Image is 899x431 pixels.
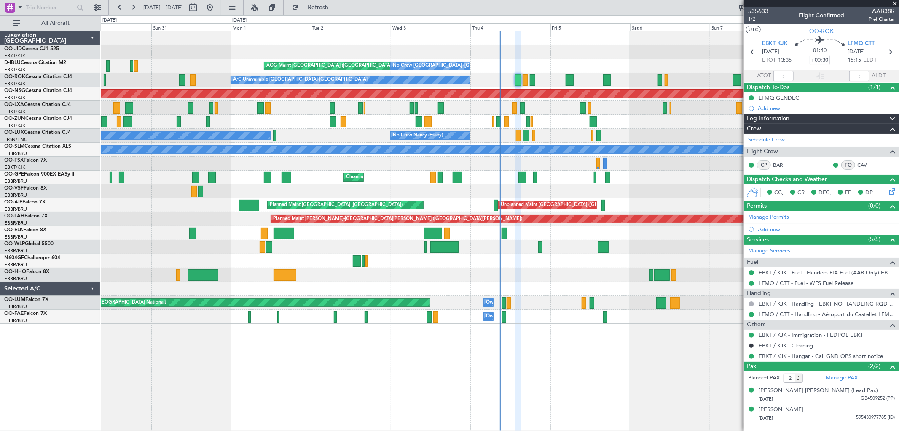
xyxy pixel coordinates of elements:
span: [DATE] [759,396,773,402]
span: OO-LUM [4,297,25,302]
a: EBKT / KJK - Fuel - Flanders FIA Fuel (AAB Only) EBKT / KJK [759,269,895,276]
span: DP [865,189,873,197]
div: Flight Confirmed [799,11,844,20]
a: EBKT/KJK [4,67,25,73]
span: GB4509252 (PP) [861,395,895,402]
span: (1/1) [869,83,881,92]
a: OO-LXACessna Citation CJ4 [4,102,71,107]
a: EBBR/BRU [4,304,27,310]
a: EBBR/BRU [4,317,27,324]
a: EBKT / KJK - Hangar - Call GND OPS short notice [759,352,883,360]
a: EBBR/BRU [4,178,27,184]
span: ELDT [863,56,877,65]
span: OO-WLP [4,241,25,247]
div: Sat 6 [630,23,710,31]
a: OO-FAEFalcon 7X [4,311,47,316]
div: Cleaning [GEOGRAPHIC_DATA] ([GEOGRAPHIC_DATA] National) [346,171,487,184]
div: Add new [758,105,895,112]
a: EBBR/BRU [4,234,27,240]
a: OO-LUXCessna Citation CJ4 [4,130,71,135]
span: Dispatch Checks and Weather [747,175,827,184]
span: OO-FAE [4,311,24,316]
span: 15:15 [848,56,861,65]
a: N604GFChallenger 604 [4,255,60,260]
span: 13:35 [778,56,792,65]
div: Owner Melsbroek Air Base [486,310,543,323]
a: EBBR/BRU [4,192,27,198]
a: EBBR/BRU [4,206,27,212]
div: Owner Melsbroek Air Base [486,296,543,309]
button: UTC [746,26,761,33]
span: [DATE] - [DATE] [143,4,183,11]
div: Sat 30 [71,23,151,31]
div: No Crew Nancy (Essey) [393,129,443,142]
div: LFMQ GENDEC [759,94,799,101]
a: EBBR/BRU [4,220,27,226]
a: OO-ELKFalcon 8X [4,228,46,233]
div: AOG Maint [GEOGRAPHIC_DATA] ([GEOGRAPHIC_DATA] National) [266,60,413,72]
a: OO-GPEFalcon 900EX EASy II [4,172,74,177]
a: OO-ZUNCessna Citation CJ4 [4,116,72,121]
a: OO-FSXFalcon 7X [4,158,47,163]
a: EBKT/KJK [4,108,25,115]
a: OO-WLPGlobal 5500 [4,241,54,247]
input: Trip Number [26,1,74,14]
div: Planned Maint [PERSON_NAME]-[GEOGRAPHIC_DATA][PERSON_NAME] ([GEOGRAPHIC_DATA][PERSON_NAME]) [273,213,522,225]
div: Planned Maint [GEOGRAPHIC_DATA] ([GEOGRAPHIC_DATA]) [270,199,403,211]
span: OO-LXA [4,102,24,107]
span: OO-SLM [4,144,24,149]
span: Permits [747,201,767,211]
span: OO-ZUN [4,116,25,121]
a: EBKT / KJK - Handling - EBKT NO HANDLING RQD FOR CJ [759,300,895,307]
a: EBBR/BRU [4,150,27,157]
span: Pref Charter [869,16,895,23]
label: Planned PAX [748,374,780,382]
div: Mon 1 [231,23,311,31]
span: EBKT KJK [762,40,788,48]
span: Handling [747,289,771,298]
div: [DATE] [232,17,247,24]
a: LFSN/ENC [4,136,27,143]
span: OO-JID [4,46,22,52]
span: Fuel [747,258,758,267]
a: OO-ROKCessna Citation CJ4 [4,74,72,79]
span: CR [797,189,805,197]
input: --:-- [773,71,794,81]
div: No Crew [GEOGRAPHIC_DATA] ([GEOGRAPHIC_DATA] National) [393,60,534,72]
span: Crew [747,124,761,134]
span: OO-ROK [4,74,25,79]
a: Manage Services [748,247,790,255]
a: EBBR/BRU [4,262,27,268]
div: A/C Unavailable [GEOGRAPHIC_DATA]-[GEOGRAPHIC_DATA] [233,73,368,86]
a: EBKT / KJK - Immigration - FEDPOL EBKT [759,331,863,339]
a: Manage Permits [748,213,789,222]
a: OO-HHOFalcon 8X [4,269,49,274]
span: OO-NSG [4,88,25,93]
span: Services [747,235,769,245]
button: Refresh [288,1,338,14]
span: Refresh [301,5,336,11]
span: ATOT [757,72,771,80]
div: Add new [758,226,895,233]
div: Wed 3 [391,23,470,31]
span: Others [747,320,765,330]
span: (5/5) [869,235,881,244]
span: [DATE] [759,415,773,421]
span: OO-HHO [4,269,26,274]
a: Schedule Crew [748,136,785,144]
a: OO-LUMFalcon 7X [4,297,48,302]
span: 595430977785 (ID) [856,414,895,421]
div: [DATE] [102,17,117,24]
span: OO-AIE [4,200,22,205]
a: OO-NSGCessna Citation CJ4 [4,88,72,93]
span: Dispatch To-Dos [747,83,789,92]
a: OO-AIEFalcon 7X [4,200,46,205]
div: [PERSON_NAME] [759,406,803,414]
span: (0/0) [869,201,881,210]
a: LFMQ / CTT - Fuel - WFS Fuel Release [759,279,853,287]
div: Tue 2 [311,23,391,31]
span: ETOT [762,56,776,65]
div: Sun 31 [151,23,231,31]
span: Pax [747,362,756,371]
div: Fri 5 [550,23,630,31]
